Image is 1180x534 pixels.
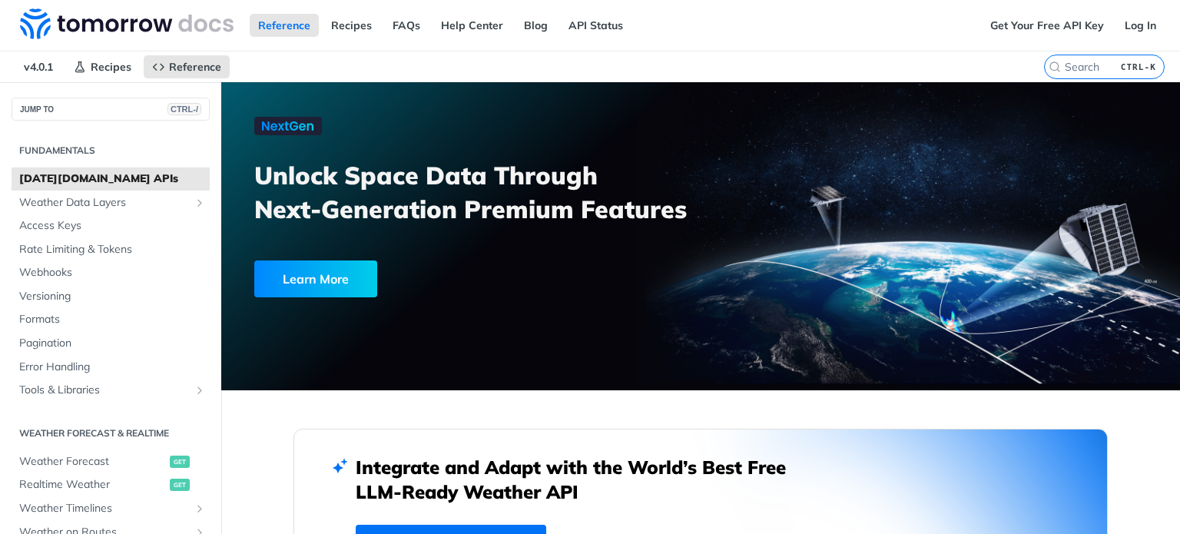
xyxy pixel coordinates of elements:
span: get [170,456,190,468]
span: Access Keys [19,218,206,234]
span: Reference [169,60,221,74]
span: Tools & Libraries [19,383,190,398]
button: JUMP TOCTRL-/ [12,98,210,121]
span: Weather Forecast [19,454,166,469]
span: Error Handling [19,360,206,375]
a: Error Handling [12,356,210,379]
a: Rate Limiting & Tokens [12,238,210,261]
span: Rate Limiting & Tokens [19,242,206,257]
a: [DATE][DOMAIN_NAME] APIs [12,167,210,191]
a: API Status [560,14,631,37]
span: Webhooks [19,265,206,280]
a: Formats [12,308,210,331]
a: Tools & LibrariesShow subpages for Tools & Libraries [12,379,210,402]
a: Pagination [12,332,210,355]
a: Weather Data LayersShow subpages for Weather Data Layers [12,191,210,214]
a: FAQs [384,14,429,37]
h2: Integrate and Adapt with the World’s Best Free LLM-Ready Weather API [356,455,809,504]
a: Versioning [12,285,210,308]
kbd: CTRL-K [1117,59,1160,75]
h2: Weather Forecast & realtime [12,426,210,440]
a: Blog [515,14,556,37]
span: Realtime Weather [19,477,166,493]
button: Show subpages for Weather Data Layers [194,197,206,209]
a: Access Keys [12,214,210,237]
h3: Unlock Space Data Through Next-Generation Premium Features [254,158,718,226]
img: Tomorrow.io Weather API Docs [20,8,234,39]
a: Log In [1116,14,1165,37]
a: Get Your Free API Key [982,14,1112,37]
span: get [170,479,190,491]
span: Weather Timelines [19,501,190,516]
a: Weather TimelinesShow subpages for Weather Timelines [12,497,210,520]
h2: Fundamentals [12,144,210,158]
span: [DATE][DOMAIN_NAME] APIs [19,171,206,187]
a: Recipes [65,55,140,78]
a: Weather Forecastget [12,450,210,473]
div: Learn More [254,260,377,297]
span: CTRL-/ [167,103,201,115]
button: Show subpages for Tools & Libraries [194,384,206,396]
svg: Search [1049,61,1061,73]
button: Show subpages for Weather Timelines [194,502,206,515]
a: Reference [144,55,230,78]
span: Pagination [19,336,206,351]
img: NextGen [254,117,322,135]
span: Recipes [91,60,131,74]
span: v4.0.1 [15,55,61,78]
span: Weather Data Layers [19,195,190,211]
a: Help Center [433,14,512,37]
span: Versioning [19,289,206,304]
a: Realtime Weatherget [12,473,210,496]
a: Recipes [323,14,380,37]
a: Reference [250,14,319,37]
span: Formats [19,312,206,327]
a: Webhooks [12,261,210,284]
a: Learn More [254,260,625,297]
